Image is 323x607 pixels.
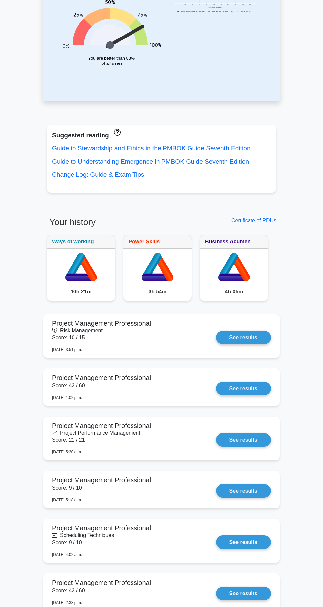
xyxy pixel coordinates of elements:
text: 21 [185,4,186,6]
text: Question number [208,7,222,9]
text: 105 [213,4,215,6]
text: 189 [242,4,244,6]
div: Suggested reading [52,130,271,140]
text: 210 [249,4,251,6]
text: 84 [206,4,207,6]
div: 3h 54m [123,283,192,301]
a: See results [216,433,271,447]
text: 42 [191,4,193,6]
text: 126 [220,4,222,6]
div: 10h 21m [47,283,115,301]
tspan: You are better than 83% [88,56,135,61]
h3: Your history [47,217,158,233]
a: Ways of working [52,239,94,244]
a: These concepts have been answered less than 50% correct. The guides disapear when you answer ques... [112,128,121,135]
text: 0 [178,4,178,6]
a: Power Skills [129,239,160,244]
a: Guide to Understanding Emergence in PMBOK Guide Seventh Edition [52,158,249,165]
a: See results [216,535,271,549]
a: Change Log: Guide & Exam Tips [52,171,144,178]
a: See results [216,382,271,395]
a: Certificate of PDUs [231,218,276,223]
text: 63 [199,4,200,6]
a: See results [216,484,271,498]
div: 4h 05m [200,283,268,301]
text: 168 [234,4,236,6]
text: 147 [227,4,229,6]
tspan: of all users [102,61,123,66]
a: Business Acumen [205,239,250,244]
a: See results [216,587,271,600]
a: Guide to Stewardship and Ethics in the PMBOK Guide Seventh Edition [52,145,250,152]
a: See results [216,331,271,344]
